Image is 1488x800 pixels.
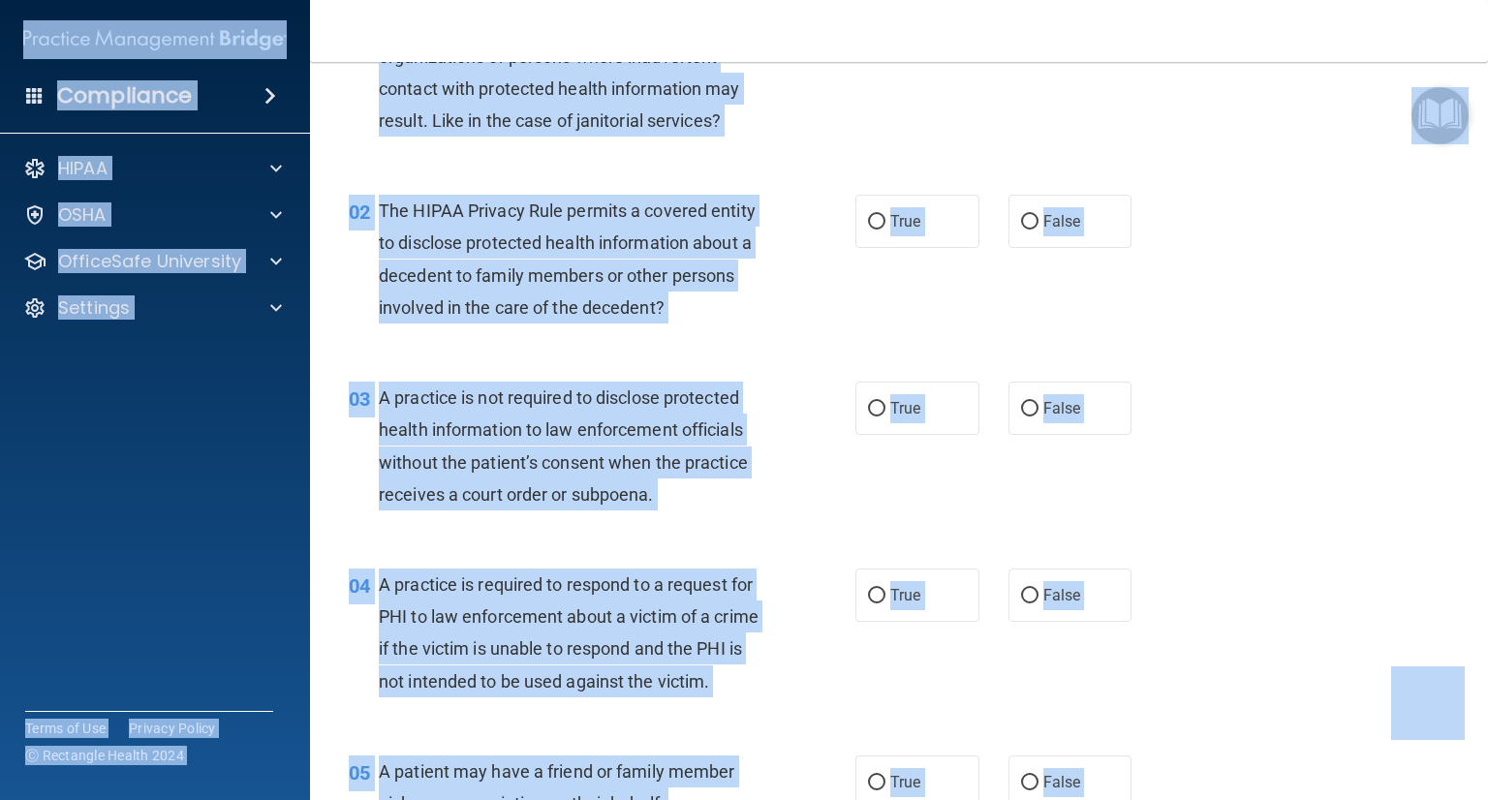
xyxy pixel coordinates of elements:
[379,387,748,505] span: A practice is not required to disclose protected health information to law enforcement officials ...
[890,773,920,791] span: True
[58,250,241,273] p: OfficeSafe University
[23,20,287,59] img: PMB logo
[58,203,107,227] p: OSHA
[23,250,282,273] a: OfficeSafe University
[890,212,920,231] span: True
[58,296,130,320] p: Settings
[868,589,885,603] input: True
[1043,773,1081,791] span: False
[890,586,920,604] span: True
[1021,402,1038,416] input: False
[1411,87,1469,144] button: Open Resource Center
[868,215,885,230] input: True
[1043,212,1081,231] span: False
[1021,215,1038,230] input: False
[349,387,370,411] span: 03
[25,746,184,765] span: Ⓒ Rectangle Health 2024
[1043,586,1081,604] span: False
[23,157,282,180] a: HIPAA
[868,402,885,416] input: True
[129,719,216,738] a: Privacy Policy
[349,200,370,224] span: 02
[57,82,192,109] h4: Compliance
[890,399,920,417] span: True
[58,157,108,180] p: HIPAA
[1021,589,1038,603] input: False
[379,574,759,692] span: A practice is required to respond to a request for PHI to law enforcement about a victim of a cri...
[349,761,370,785] span: 05
[1043,399,1081,417] span: False
[1021,776,1038,790] input: False
[349,574,370,598] span: 04
[25,719,106,738] a: Terms of Use
[379,200,756,318] span: The HIPAA Privacy Rule permits a covered entity to disclose protected health information about a ...
[1391,666,1465,740] iframe: Drift Widget Chat Controller
[868,776,885,790] input: True
[23,203,282,227] a: OSHA
[23,296,282,320] a: Settings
